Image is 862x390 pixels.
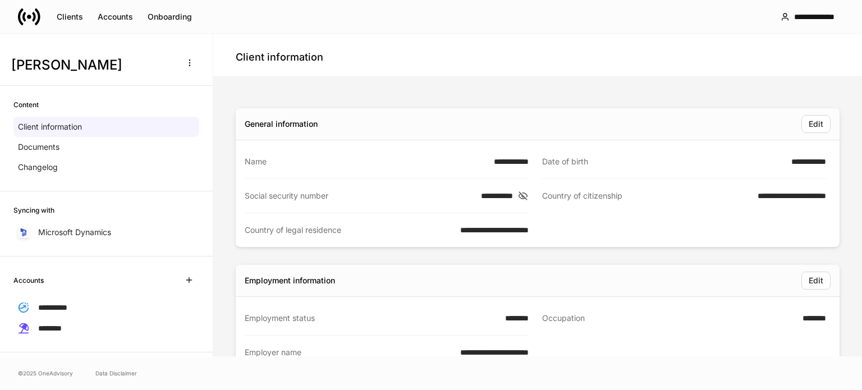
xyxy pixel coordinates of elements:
div: Name [245,156,487,167]
h4: Client information [236,51,323,64]
div: Onboarding [148,13,192,21]
div: Occupation [542,313,796,324]
button: Clients [49,8,90,26]
img: sIOyOZvWb5kUEAwh5D03bPzsWHrUXBSdsWHDhg8Ma8+nBQBvlija69eFAv+snJUCyn8AqO+ElBnIpgMAAAAASUVORK5CYII= [19,228,28,237]
a: Data Disclaimer [95,369,137,378]
p: Changelog [18,162,58,173]
p: Client information [18,121,82,132]
p: Microsoft Dynamics [38,227,111,238]
a: Documents [13,137,199,157]
button: Edit [801,115,831,133]
a: Changelog [13,157,199,177]
div: Accounts [98,13,133,21]
h6: Accounts [13,275,44,286]
a: Client information [13,117,199,137]
h3: [PERSON_NAME] [11,56,173,74]
div: General information [245,118,318,130]
div: Country of citizenship [542,190,751,202]
div: Employment information [245,275,335,286]
span: © 2025 OneAdvisory [18,369,73,378]
div: Country of legal residence [245,224,453,236]
div: Edit [809,277,823,285]
div: Date of birth [542,156,785,167]
button: Accounts [90,8,140,26]
div: Edit [809,120,823,128]
p: Documents [18,141,59,153]
button: Onboarding [140,8,199,26]
div: Employment status [245,313,498,324]
a: Microsoft Dynamics [13,222,199,242]
div: Employer name [245,347,453,358]
div: Social security number [245,190,474,201]
h6: Content [13,99,39,110]
h6: Syncing with [13,205,54,215]
button: Edit [801,272,831,290]
div: Clients [57,13,83,21]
